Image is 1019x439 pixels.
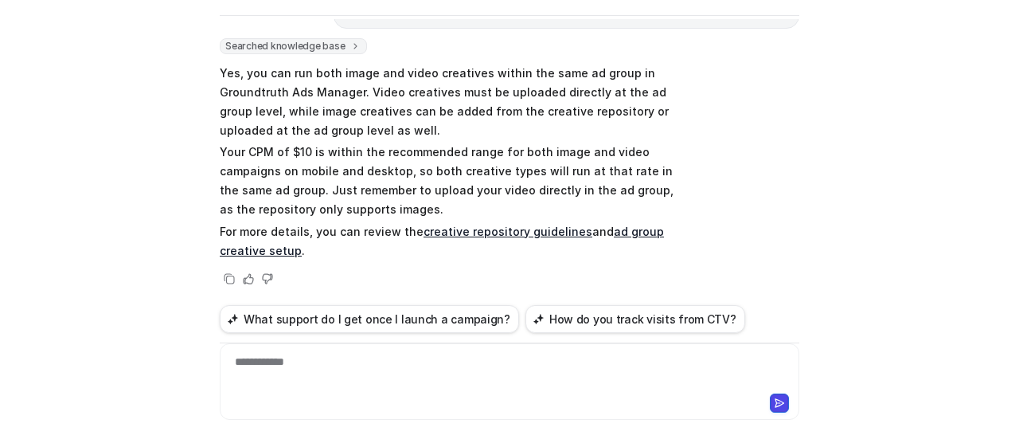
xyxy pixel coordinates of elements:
p: For more details, you can review the and . [220,222,685,261]
button: How do you track visits from CTV? [525,305,745,333]
a: ad group creative setup [220,225,664,257]
button: What support do I get once I launch a campaign? [220,305,519,333]
p: Yes, you can run both image and video creatives within the same ad group in Groundtruth Ads Manag... [220,64,685,140]
a: creative repository guidelines [424,225,592,238]
p: Your CPM of $10 is within the recommended range for both image and video campaigns on mobile and ... [220,143,685,219]
span: Searched knowledge base [220,38,367,54]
